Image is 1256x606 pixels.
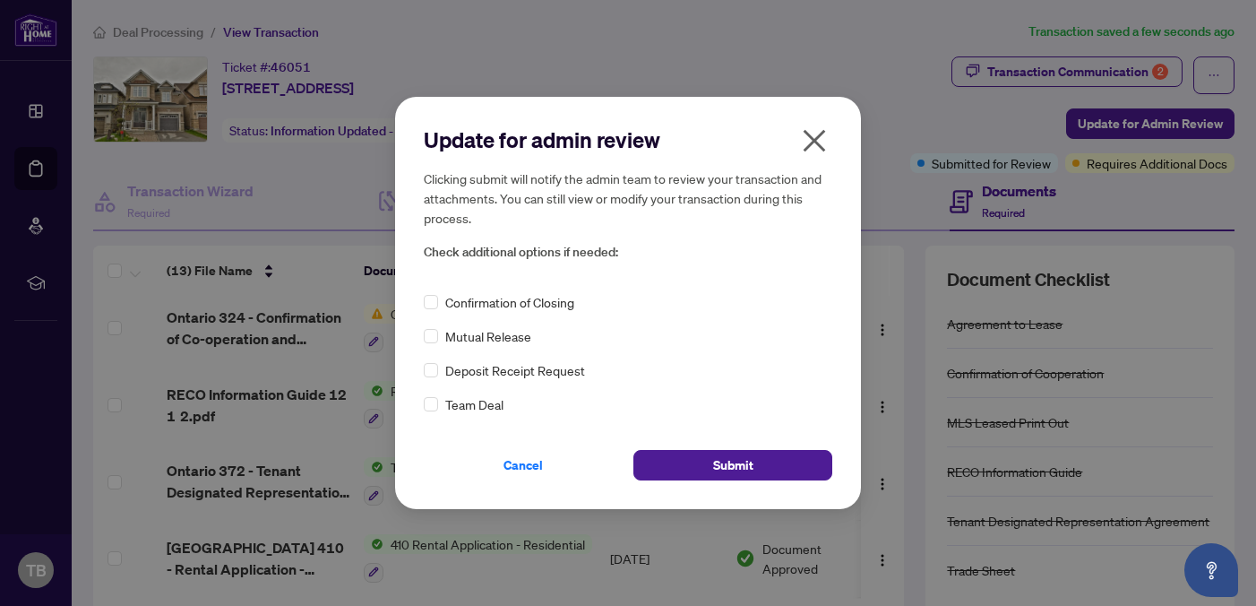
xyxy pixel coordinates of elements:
button: Cancel [424,450,623,480]
span: Cancel [503,451,543,480]
h2: Update for admin review [424,126,832,154]
span: Team Deal [445,394,503,414]
button: Open asap [1184,543,1238,597]
h5: Clicking submit will notify the admin team to review your transaction and attachments. You can st... [424,169,832,228]
span: close [800,126,829,155]
span: Submit [713,451,753,480]
span: Mutual Release [445,326,531,346]
button: Submit [633,450,832,480]
span: Confirmation of Closing [445,292,574,312]
span: Check additional options if needed: [424,242,832,263]
span: Deposit Receipt Request [445,360,585,380]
